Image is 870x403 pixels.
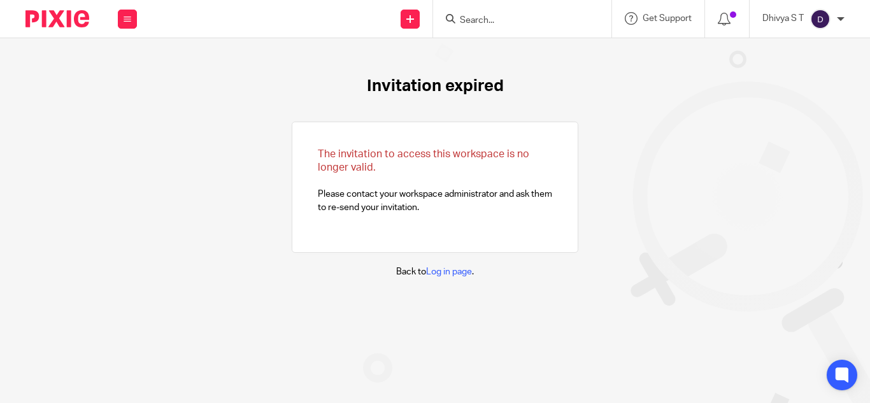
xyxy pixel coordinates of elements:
p: Please contact your workspace administrator and ask them to re-send your invitation. [318,148,552,214]
img: Pixie [25,10,89,27]
input: Search [459,15,573,27]
p: Back to . [396,265,474,278]
img: svg%3E [810,9,831,29]
a: Log in page [426,267,472,276]
span: Get Support [643,14,692,23]
p: Dhivya S T [762,12,804,25]
span: The invitation to access this workspace is no longer valid. [318,149,529,173]
h1: Invitation expired [367,76,504,96]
